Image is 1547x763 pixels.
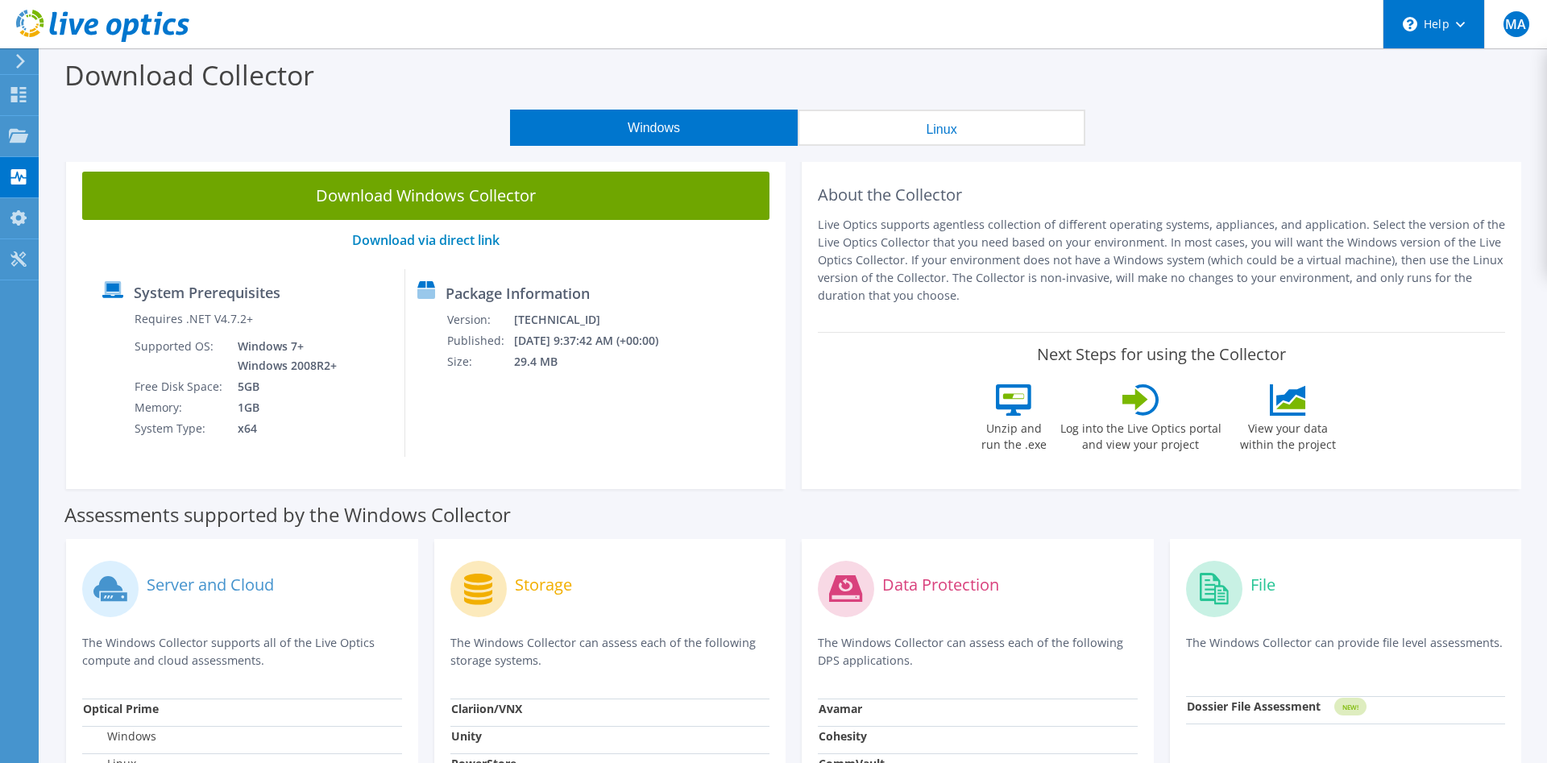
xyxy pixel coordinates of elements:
[513,330,680,351] td: [DATE] 9:37:42 AM (+00:00)
[515,577,572,593] label: Storage
[82,634,402,670] p: The Windows Collector supports all of the Live Optics compute and cloud assessments.
[64,56,314,93] label: Download Collector
[1342,703,1358,711] tspan: NEW!
[1186,634,1506,667] p: The Windows Collector can provide file level assessments.
[798,110,1085,146] button: Linux
[819,728,867,744] strong: Cohesity
[135,311,253,327] label: Requires .NET V4.7.2+
[818,634,1138,670] p: The Windows Collector can assess each of the following DPS applications.
[450,634,770,670] p: The Windows Collector can assess each of the following storage systems.
[513,309,680,330] td: [TECHNICAL_ID]
[83,728,156,744] label: Windows
[446,351,513,372] td: Size:
[819,701,862,716] strong: Avamar
[147,577,274,593] label: Server and Cloud
[226,397,340,418] td: 1GB
[226,376,340,397] td: 5GB
[882,577,999,593] label: Data Protection
[352,231,500,249] a: Download via direct link
[1037,345,1286,364] label: Next Steps for using the Collector
[134,336,226,376] td: Supported OS:
[83,701,159,716] strong: Optical Prime
[1403,17,1417,31] svg: \n
[1503,11,1529,37] span: MA
[451,728,482,744] strong: Unity
[513,351,680,372] td: 29.4 MB
[134,376,226,397] td: Free Disk Space:
[1187,699,1321,714] strong: Dossier File Assessment
[82,172,769,220] a: Download Windows Collector
[64,507,511,523] label: Assessments supported by the Windows Collector
[451,701,522,716] strong: Clariion/VNX
[226,418,340,439] td: x64
[446,330,513,351] td: Published:
[134,397,226,418] td: Memory:
[510,110,798,146] button: Windows
[446,285,590,301] label: Package Information
[977,416,1051,453] label: Unzip and run the .exe
[1250,577,1275,593] label: File
[1230,416,1346,453] label: View your data within the project
[818,185,1505,205] h2: About the Collector
[134,418,226,439] td: System Type:
[134,284,280,301] label: System Prerequisites
[446,309,513,330] td: Version:
[1060,416,1222,453] label: Log into the Live Optics portal and view your project
[226,336,340,376] td: Windows 7+ Windows 2008R2+
[818,216,1505,305] p: Live Optics supports agentless collection of different operating systems, appliances, and applica...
